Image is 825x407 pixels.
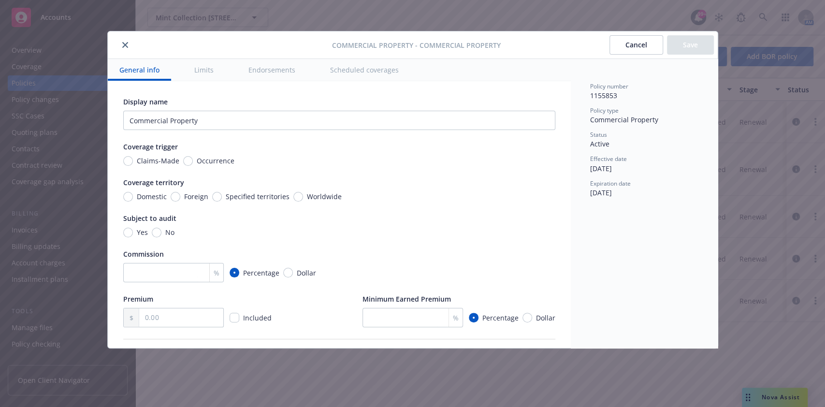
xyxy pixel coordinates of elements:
span: No [165,227,174,237]
span: % [453,313,459,323]
input: Dollar [522,313,532,322]
span: Claims-Made [137,156,179,166]
span: Coverage territory [123,178,184,187]
span: Subject to audit [123,214,176,223]
input: Yes [123,228,133,237]
span: Commercial Property - Commercial Property [332,40,501,50]
input: Claims-Made [123,156,133,166]
span: Policy number [590,82,628,90]
span: Effective date [590,155,627,163]
span: Policy type [590,106,619,115]
span: Included [243,313,272,322]
span: Yes [137,227,148,237]
span: Percentage [243,268,279,278]
button: Limits [183,59,225,81]
span: % [214,268,219,278]
span: Occurrence [197,156,234,166]
span: Worldwide [307,191,342,202]
input: Percentage [230,268,239,277]
button: close [119,39,131,51]
span: [DATE] [590,188,612,197]
input: Occurrence [183,156,193,166]
input: Foreign [171,192,180,202]
span: Dollar [536,313,555,323]
input: Dollar [283,268,293,277]
span: Dollar [297,268,316,278]
span: Expiration date [590,179,631,188]
span: Status [590,131,607,139]
span: Premium [123,294,153,304]
span: Commercial Property [590,115,658,124]
span: Specified territories [226,191,289,202]
span: Commission [123,249,164,259]
button: General info [108,59,171,81]
span: Display name [123,97,168,106]
input: Percentage [469,313,478,322]
input: Specified territories [212,192,222,202]
input: 0.00 [139,308,223,327]
span: Minimum Earned Premium [362,294,451,304]
button: Endorsements [237,59,307,81]
span: 1155853 [590,91,617,100]
span: Domestic [137,191,167,202]
input: Domestic [123,192,133,202]
span: Foreign [184,191,208,202]
span: Active [590,139,609,148]
input: Worldwide [293,192,303,202]
span: [DATE] [590,164,612,173]
span: Coverage trigger [123,142,178,151]
input: No [152,228,161,237]
span: Percentage [482,313,519,323]
button: Cancel [609,35,663,55]
button: Scheduled coverages [318,59,410,81]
